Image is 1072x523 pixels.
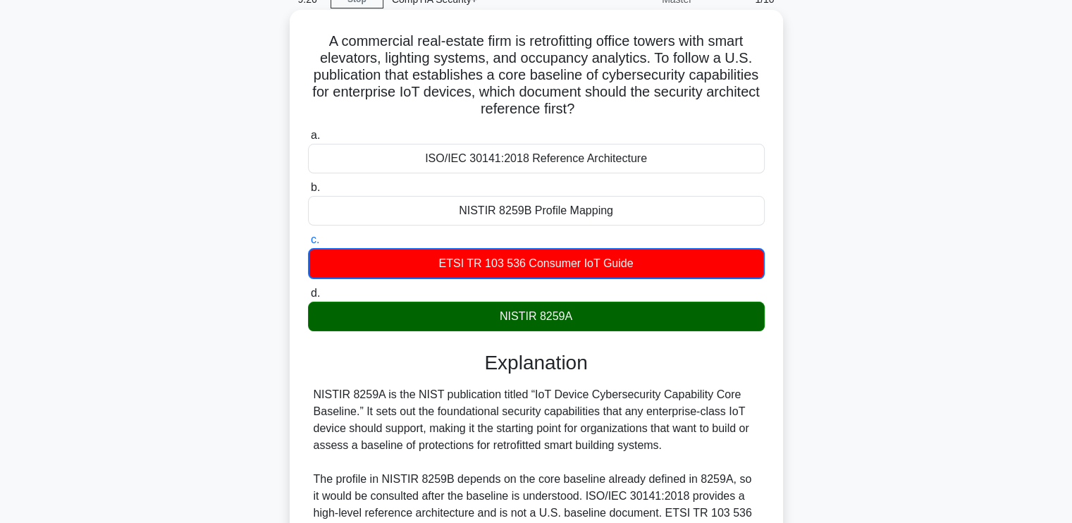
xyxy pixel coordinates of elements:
[308,144,765,173] div: ISO/IEC 30141:2018 Reference Architecture
[308,302,765,331] div: NISTIR 8259A
[307,32,766,118] h5: A commercial real-estate firm is retrofitting office towers with smart elevators, lighting system...
[311,129,320,141] span: a.
[308,248,765,279] div: ETSI TR 103 536 Consumer IoT Guide
[311,181,320,193] span: b.
[311,287,320,299] span: d.
[311,233,319,245] span: c.
[316,351,756,375] h3: Explanation
[308,196,765,226] div: NISTIR 8259B Profile Mapping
